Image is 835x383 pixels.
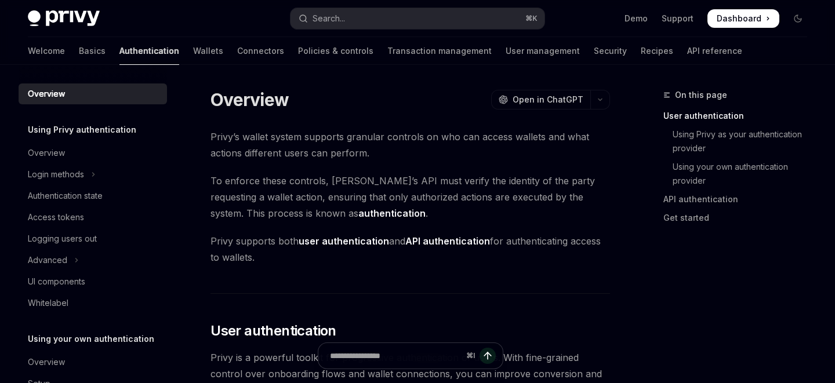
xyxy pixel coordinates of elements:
div: UI components [28,275,85,289]
span: Open in ChatGPT [513,94,583,105]
h5: Using Privy authentication [28,123,136,137]
a: Welcome [28,37,65,65]
a: Overview [19,143,167,163]
a: Access tokens [19,207,167,228]
div: Advanced [28,253,67,267]
strong: API authentication [405,235,490,247]
strong: user authentication [299,235,389,247]
h5: Using your own authentication [28,332,154,346]
a: User management [506,37,580,65]
div: Login methods [28,167,84,181]
span: ⌘ K [525,14,538,23]
a: Overview [19,352,167,373]
a: API reference [687,37,742,65]
a: Basics [79,37,106,65]
a: Demo [625,13,648,24]
div: Overview [28,355,65,369]
button: Open search [291,8,544,29]
a: Using your own authentication provider [663,158,816,190]
div: Whitelabel [28,296,68,310]
a: Security [594,37,627,65]
span: On this page [675,88,727,102]
span: Privy supports both and for authenticating access to wallets. [210,233,610,265]
button: Open in ChatGPT [491,90,590,110]
a: Whitelabel [19,293,167,313]
div: Overview [28,87,65,101]
a: Recipes [641,37,673,65]
div: Search... [313,12,345,25]
span: Privy’s wallet system supports granular controls on who can access wallets and what actions diffe... [210,129,610,161]
div: Logging users out [28,232,97,246]
a: UI components [19,271,167,292]
a: Policies & controls [298,37,373,65]
a: Logging users out [19,228,167,249]
a: Support [662,13,694,24]
input: Ask a question... [330,343,462,369]
div: Authentication state [28,189,103,203]
button: Send message [480,348,496,364]
a: Transaction management [387,37,492,65]
span: To enforce these controls, [PERSON_NAME]’s API must verify the identity of the party requesting a... [210,173,610,221]
a: API authentication [663,190,816,209]
div: Overview [28,146,65,160]
a: Get started [663,209,816,227]
button: Toggle dark mode [789,9,807,28]
a: Authentication state [19,185,167,206]
strong: authentication [358,207,426,219]
a: Authentication [119,37,179,65]
div: Access tokens [28,210,84,224]
button: Toggle Advanced section [19,250,167,271]
a: Overview [19,83,167,104]
a: Using Privy as your authentication provider [663,125,816,158]
span: User authentication [210,322,336,340]
a: Connectors [237,37,284,65]
button: Toggle Login methods section [19,164,167,185]
a: User authentication [663,107,816,125]
a: Dashboard [707,9,779,28]
img: dark logo [28,10,100,27]
span: Dashboard [717,13,761,24]
a: Wallets [193,37,223,65]
h1: Overview [210,89,289,110]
